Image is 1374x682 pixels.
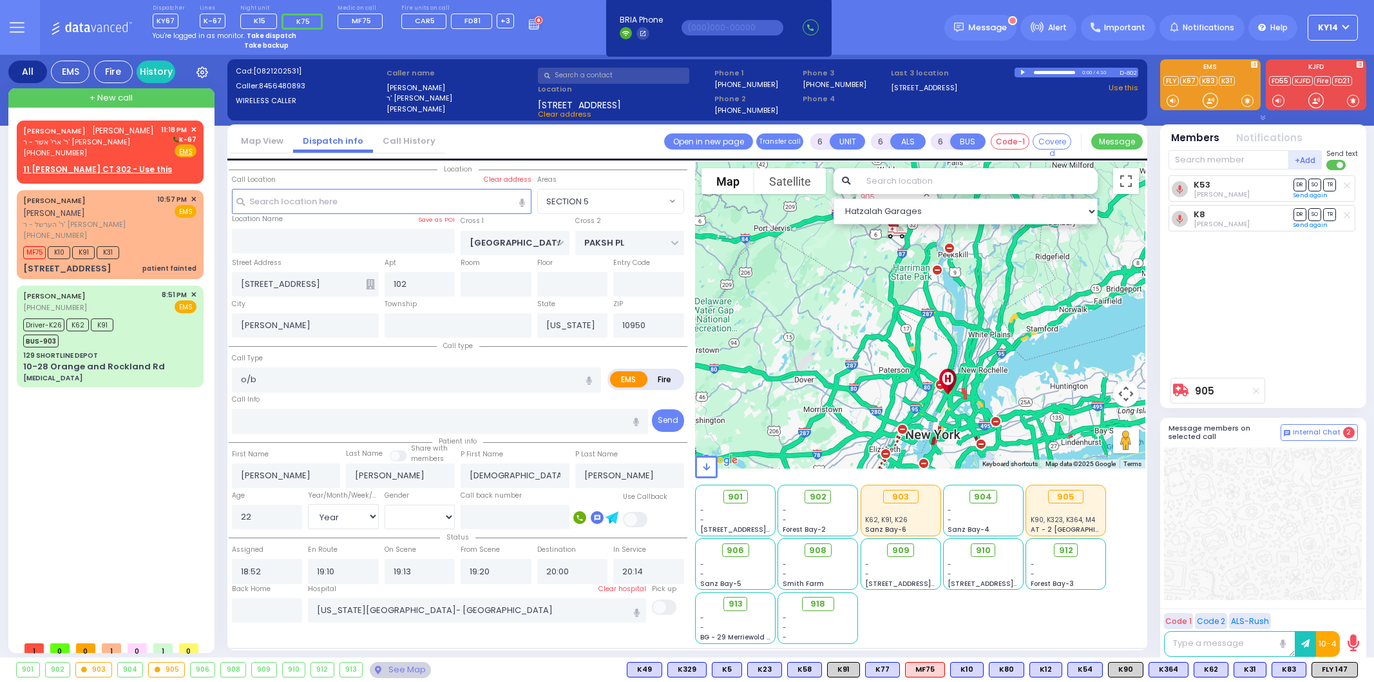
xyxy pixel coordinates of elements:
[1194,180,1210,190] a: K53
[1149,662,1188,677] div: K364
[698,452,741,469] a: Open this area in Google Maps (opens a new window)
[175,205,196,218] span: EMS
[191,289,196,300] span: ✕
[308,584,336,594] label: Hospital
[610,371,647,387] label: EMS
[1031,515,1095,525] span: K90, K323, K364, M4
[24,643,44,653] span: 1
[783,505,787,515] span: -
[891,68,1015,79] label: Last 3 location
[1048,490,1083,504] div: 905
[783,623,854,632] div: -
[714,93,798,104] span: Phone 2
[989,662,1024,677] div: BLS
[950,662,984,677] div: K10
[232,353,263,364] label: Call Type
[537,545,576,555] label: Destination
[484,175,531,185] label: Clear address
[232,449,269,460] label: First Name
[23,302,87,313] span: [PHONE_NUMBER]
[613,545,646,555] label: In Service
[1308,208,1321,220] span: SO
[23,373,82,383] div: [MEDICAL_DATA]
[76,643,95,653] span: 0
[464,15,481,26] span: FD81
[810,598,825,610] span: 918
[865,525,906,534] span: Sanz Bay-6
[386,83,533,93] label: [PERSON_NAME]
[102,643,121,653] span: 1
[346,449,383,459] label: Last Name
[538,109,591,119] span: Clear address
[1199,76,1217,86] a: K83
[118,663,143,677] div: 904
[827,662,860,677] div: K91
[546,195,589,208] span: SECTION 5
[1082,65,1093,80] div: 0:00
[598,584,646,594] label: Clear hospital
[747,662,782,677] div: K23
[803,79,866,89] label: [PHONE_NUMBER]
[23,148,87,158] span: [PHONE_NUMBER]
[283,663,305,677] div: 910
[627,662,662,677] div: K49
[890,133,926,150] button: ALS
[754,168,826,194] button: Show satellite imagery
[830,133,865,150] button: UNIT
[437,341,479,351] span: Call type
[338,5,386,12] label: Medic on call
[905,662,945,677] div: MF75
[221,663,245,677] div: 908
[23,208,85,219] span: [PERSON_NAME]
[1194,219,1250,229] span: Moshe Greenfeld
[200,5,225,12] label: Lines
[537,299,555,309] label: State
[1293,428,1341,437] span: Internal Chat
[373,135,445,147] a: Call History
[803,93,886,104] span: Phone 4
[232,189,531,213] input: Search location here
[613,258,650,268] label: Entry Code
[23,318,64,331] span: Driver-K26
[1266,64,1366,73] label: KJFD
[905,662,945,677] div: ALS
[664,133,753,150] a: Open in new page
[756,133,803,150] button: Transfer call
[308,545,338,555] label: En Route
[162,290,187,300] span: 8:51 PM
[1332,76,1352,86] a: FD21
[627,662,662,677] div: BLS
[1194,662,1228,677] div: K62
[232,545,263,555] label: Assigned
[1108,662,1143,677] div: K90
[1195,613,1227,629] button: Code 2
[50,643,70,653] span: 0
[1113,168,1139,194] button: Toggle fullscreen view
[23,126,86,136] a: [PERSON_NAME]
[137,61,175,83] a: History
[253,66,301,76] span: [0821202531]
[1113,427,1139,453] button: Drag Pegman onto the map to open Street View
[1219,76,1235,86] a: K31
[385,258,396,268] label: Apt
[858,168,1097,194] input: Search location
[23,230,87,240] span: [PHONE_NUMBER]
[700,632,772,642] span: BG - 29 Merriewold S.
[575,449,618,460] label: P Last Name
[1059,544,1073,557] span: 912
[1120,68,1138,77] div: D-802
[157,195,187,204] span: 10:57 PM
[23,164,172,175] u: 11 [PERSON_NAME] CT 302 - Use this
[1194,190,1250,199] span: Hershel Lowy
[461,449,503,460] label: P First Name
[667,662,707,677] div: BLS
[461,216,484,226] label: Cross 1
[652,409,684,432] button: Send
[1270,22,1288,34] span: Help
[1308,15,1358,41] button: KY14
[231,135,293,147] a: Map View
[149,663,184,677] div: 905
[865,662,900,677] div: BLS
[461,258,480,268] label: Room
[385,299,417,309] label: Township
